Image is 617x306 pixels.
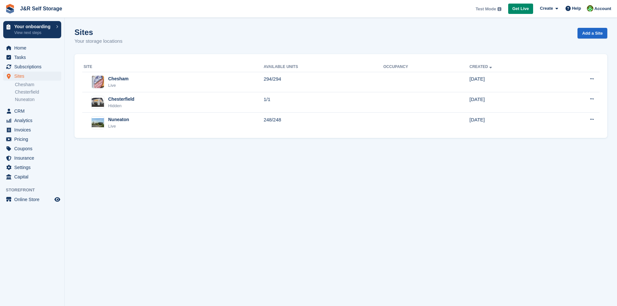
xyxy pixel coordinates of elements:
[475,6,496,12] span: Test Mode
[14,72,53,81] span: Sites
[3,125,61,134] a: menu
[264,113,383,133] td: 248/248
[3,53,61,62] a: menu
[497,7,501,11] img: icon-info-grey-7440780725fd019a000dd9b08b2336e03edf1995a4989e88bcd33f0948082b44.svg
[14,43,53,52] span: Home
[5,4,15,14] img: stora-icon-8386f47178a22dfd0bd8f6a31ec36ba5ce8667c1dd55bd0f319d3a0aa187defe.svg
[15,82,61,88] a: Chesham
[108,96,134,103] div: Chesterfield
[14,172,53,181] span: Capital
[14,163,53,172] span: Settings
[470,64,493,69] a: Created
[3,72,61,81] a: menu
[264,72,383,92] td: 294/294
[53,196,61,203] a: Preview store
[14,24,53,29] p: Your onboarding
[14,53,53,62] span: Tasks
[3,144,61,153] a: menu
[3,107,61,116] a: menu
[108,123,129,130] div: Live
[108,82,129,89] div: Live
[470,92,552,113] td: [DATE]
[108,116,129,123] div: Nuneaton
[74,38,122,45] p: Your storage locations
[264,62,383,72] th: Available Units
[470,113,552,133] td: [DATE]
[264,92,383,113] td: 1/1
[3,172,61,181] a: menu
[572,5,581,12] span: Help
[15,96,61,103] a: Nuneaton
[6,187,64,193] span: Storefront
[594,6,611,12] span: Account
[14,107,53,116] span: CRM
[92,98,104,107] img: Image of Chesterfield site
[14,125,53,134] span: Invoices
[74,28,122,37] h1: Sites
[3,195,61,204] a: menu
[383,62,470,72] th: Occupancy
[3,21,61,38] a: Your onboarding View next steps
[14,195,53,204] span: Online Store
[3,43,61,52] a: menu
[14,144,53,153] span: Coupons
[577,28,607,39] a: Add a Site
[82,62,264,72] th: Site
[15,89,61,95] a: Chesterfield
[14,135,53,144] span: Pricing
[3,153,61,163] a: menu
[92,118,104,128] img: Image of Nuneaton site
[508,4,533,14] a: Get Live
[14,153,53,163] span: Insurance
[14,62,53,71] span: Subscriptions
[3,135,61,144] a: menu
[17,3,65,14] a: J&R Self Storage
[587,5,593,12] img: Steve Pollicott
[512,6,529,12] span: Get Live
[3,163,61,172] a: menu
[3,116,61,125] a: menu
[108,103,134,109] div: Hidden
[108,75,129,82] div: Chesham
[540,5,553,12] span: Create
[470,72,552,92] td: [DATE]
[14,116,53,125] span: Analytics
[3,62,61,71] a: menu
[14,30,53,36] p: View next steps
[92,75,104,88] img: Image of Chesham site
